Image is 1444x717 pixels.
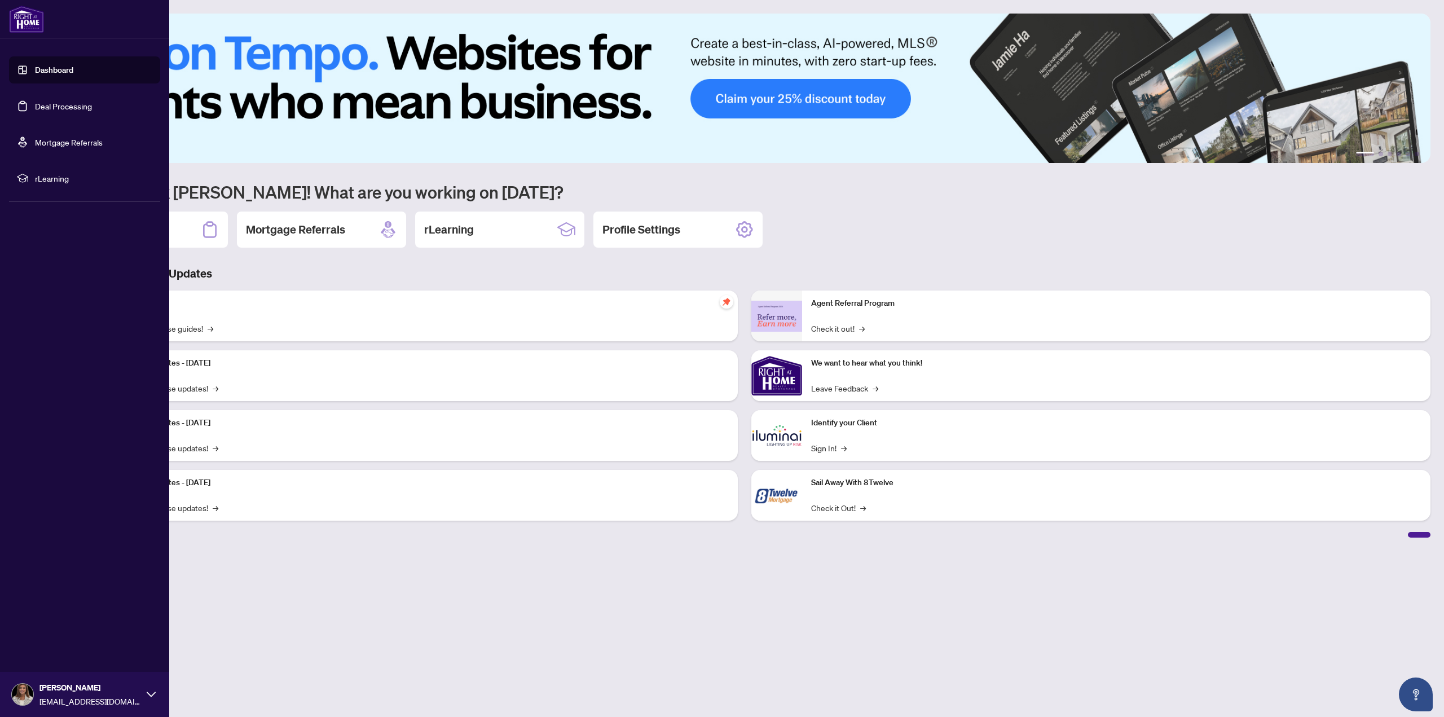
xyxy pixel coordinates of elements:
a: Leave Feedback→ [811,382,878,394]
span: → [873,382,878,394]
button: 2 [1379,152,1383,156]
span: → [859,322,865,335]
a: Sign In!→ [811,442,847,454]
a: Deal Processing [35,101,92,111]
a: Dashboard [35,65,73,75]
p: Agent Referral Program [811,297,1421,310]
button: Open asap [1399,678,1433,711]
img: logo [9,6,44,33]
p: Platform Updates - [DATE] [118,477,729,489]
h2: Profile Settings [602,222,680,237]
span: → [213,442,218,454]
button: 5 [1406,152,1410,156]
a: Check it Out!→ [811,502,866,514]
p: Sail Away With 8Twelve [811,477,1421,489]
span: → [860,502,866,514]
span: → [208,322,213,335]
button: 1 [1356,152,1374,156]
h2: Mortgage Referrals [246,222,345,237]
button: 6 [1415,152,1419,156]
img: Agent Referral Program [751,301,802,332]
p: Identify your Client [811,417,1421,429]
img: Sail Away With 8Twelve [751,470,802,521]
span: [EMAIL_ADDRESS][DOMAIN_NAME] [39,695,141,707]
a: Check it out!→ [811,322,865,335]
p: We want to hear what you think! [811,357,1421,370]
a: Mortgage Referrals [35,137,103,147]
span: → [841,442,847,454]
span: → [213,502,218,514]
span: [PERSON_NAME] [39,681,141,694]
button: 4 [1397,152,1401,156]
p: Platform Updates - [DATE] [118,417,729,429]
img: Slide 0 [59,14,1430,163]
h1: Welcome back [PERSON_NAME]! What are you working on [DATE]? [59,181,1430,203]
span: pushpin [720,295,733,309]
p: Platform Updates - [DATE] [118,357,729,370]
h3: Brokerage & Industry Updates [59,266,1430,281]
button: 3 [1388,152,1392,156]
span: → [213,382,218,394]
h2: rLearning [424,222,474,237]
span: rLearning [35,172,152,184]
img: Identify your Client [751,410,802,461]
p: Self-Help [118,297,729,310]
img: We want to hear what you think! [751,350,802,401]
img: Profile Icon [12,684,33,705]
